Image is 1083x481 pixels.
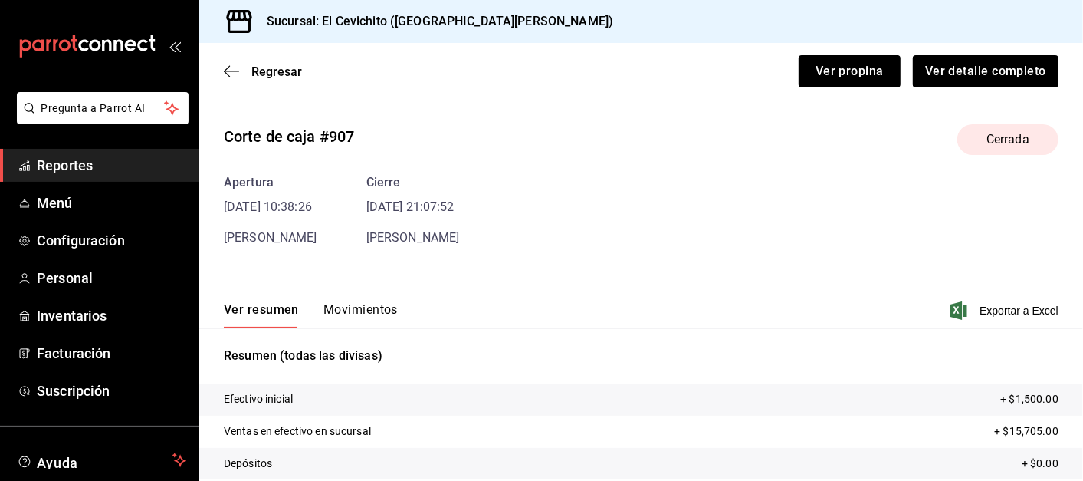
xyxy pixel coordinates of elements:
[366,230,460,245] span: [PERSON_NAME]
[799,55,901,87] button: Ver propina
[224,230,317,245] span: [PERSON_NAME]
[224,456,272,472] p: Depósitos
[37,343,186,364] span: Facturación
[366,173,460,192] div: Cierre
[251,64,302,79] span: Regresar
[11,111,189,127] a: Pregunta a Parrot AI
[224,347,1058,365] p: Resumen (todas las divisas)
[224,64,302,79] button: Regresar
[994,423,1058,440] p: + $15,705.00
[224,198,317,216] time: [DATE] 10:38:26
[366,198,460,216] time: [DATE] 21:07:52
[37,305,186,326] span: Inventarios
[977,130,1039,149] span: Cerrada
[41,100,165,117] span: Pregunta a Parrot AI
[37,268,186,288] span: Personal
[1022,456,1058,472] p: + $0.00
[224,391,293,407] p: Efectivo inicial
[37,193,186,213] span: Menú
[37,381,186,401] span: Suscripción
[913,55,1058,87] button: Ver detalle completo
[224,125,354,148] div: Corte de caja #907
[17,92,189,124] button: Pregunta a Parrot AI
[37,230,186,251] span: Configuración
[224,302,299,328] button: Ver resumen
[169,40,181,52] button: open_drawer_menu
[37,155,186,176] span: Reportes
[1001,391,1058,407] p: + $1,500.00
[323,302,398,328] button: Movimientos
[953,301,1058,320] button: Exportar a Excel
[224,302,398,328] div: navigation tabs
[224,173,317,192] div: Apertura
[37,451,166,469] span: Ayuda
[254,12,613,31] h3: Sucursal: El Cevichito ([GEOGRAPHIC_DATA][PERSON_NAME])
[224,423,371,440] p: Ventas en efectivo en sucursal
